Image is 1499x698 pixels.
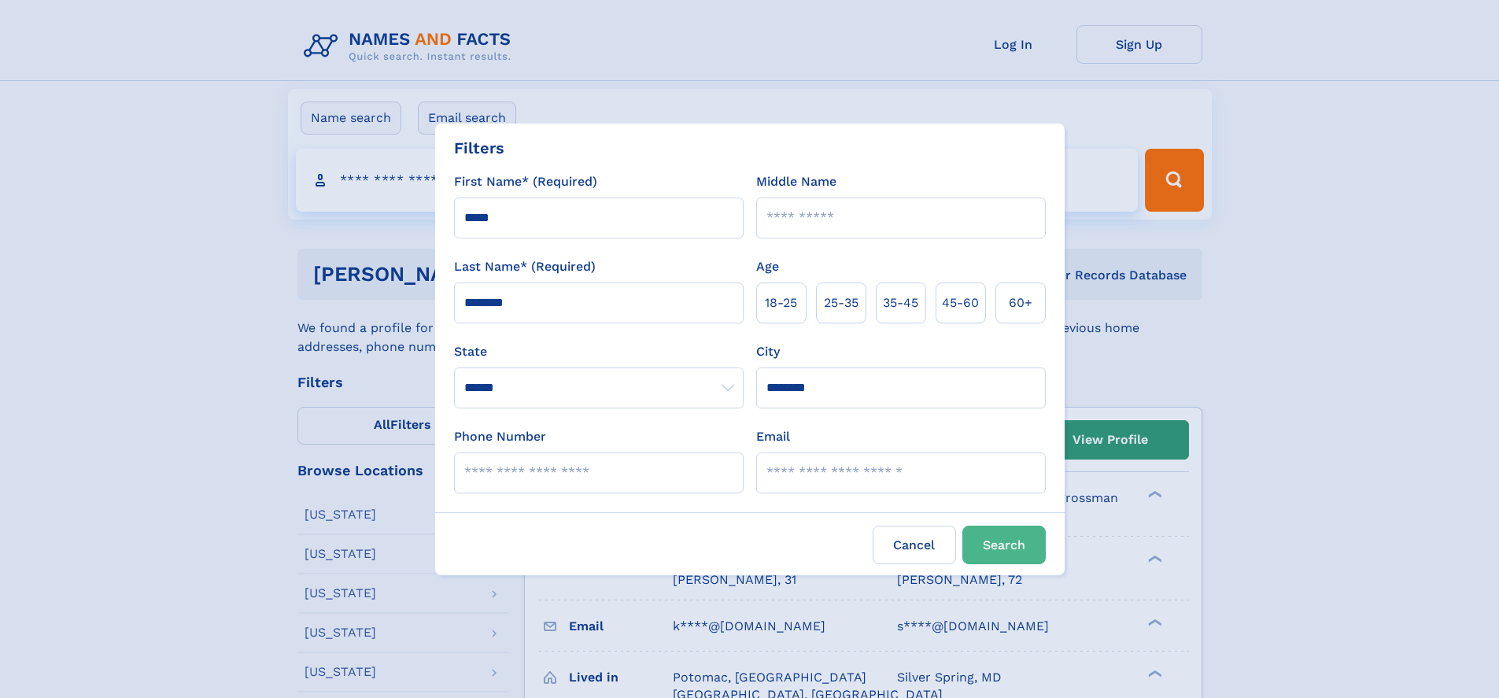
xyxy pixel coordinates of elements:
[873,526,956,564] label: Cancel
[765,294,797,312] span: 18‑25
[454,172,597,191] label: First Name* (Required)
[824,294,858,312] span: 25‑35
[756,427,790,446] label: Email
[454,257,596,276] label: Last Name* (Required)
[454,342,744,361] label: State
[1009,294,1032,312] span: 60+
[454,136,504,160] div: Filters
[962,526,1046,564] button: Search
[756,342,780,361] label: City
[454,427,546,446] label: Phone Number
[756,172,836,191] label: Middle Name
[883,294,918,312] span: 35‑45
[942,294,979,312] span: 45‑60
[756,257,779,276] label: Age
